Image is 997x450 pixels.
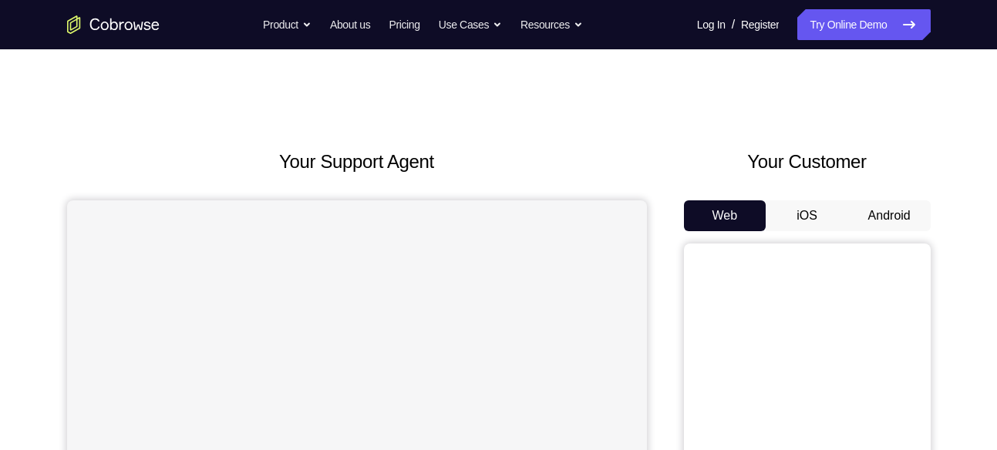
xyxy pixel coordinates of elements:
[732,15,735,34] span: /
[330,9,370,40] a: About us
[389,9,419,40] a: Pricing
[766,200,848,231] button: iOS
[67,148,647,176] h2: Your Support Agent
[520,9,583,40] button: Resources
[684,148,931,176] h2: Your Customer
[263,9,312,40] button: Product
[797,9,930,40] a: Try Online Demo
[697,9,726,40] a: Log In
[684,200,766,231] button: Web
[741,9,779,40] a: Register
[848,200,931,231] button: Android
[439,9,502,40] button: Use Cases
[67,15,160,34] a: Go to the home page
